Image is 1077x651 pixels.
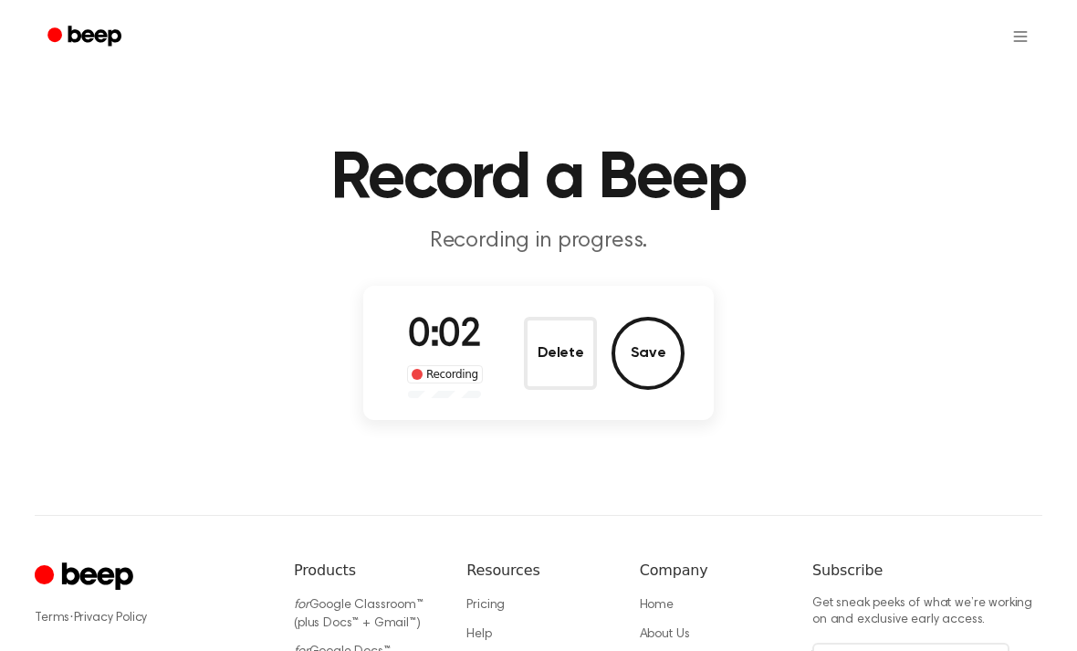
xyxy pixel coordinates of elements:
i: for [294,599,309,612]
div: Recording [407,365,483,383]
a: Terms [35,612,69,625]
a: Beep [35,19,138,55]
a: Cruip [35,560,138,595]
h6: Resources [466,560,610,582]
a: Privacy Policy [74,612,148,625]
a: Help [466,628,491,641]
h6: Company [640,560,783,582]
button: Save Audio Record [612,317,685,390]
p: Get sneak peeks of what we’re working on and exclusive early access. [812,596,1042,628]
div: · [35,609,265,627]
a: Home [640,599,674,612]
button: Open menu [999,15,1042,58]
span: 0:02 [408,317,481,355]
h6: Subscribe [812,560,1042,582]
a: Pricing [466,599,505,612]
p: Recording in progress. [188,226,889,257]
button: Delete Audio Record [524,317,597,390]
a: About Us [640,628,690,641]
a: forGoogle Classroom™ (plus Docs™ + Gmail™) [294,599,423,630]
h6: Products [294,560,437,582]
h1: Record a Beep [71,146,1006,212]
